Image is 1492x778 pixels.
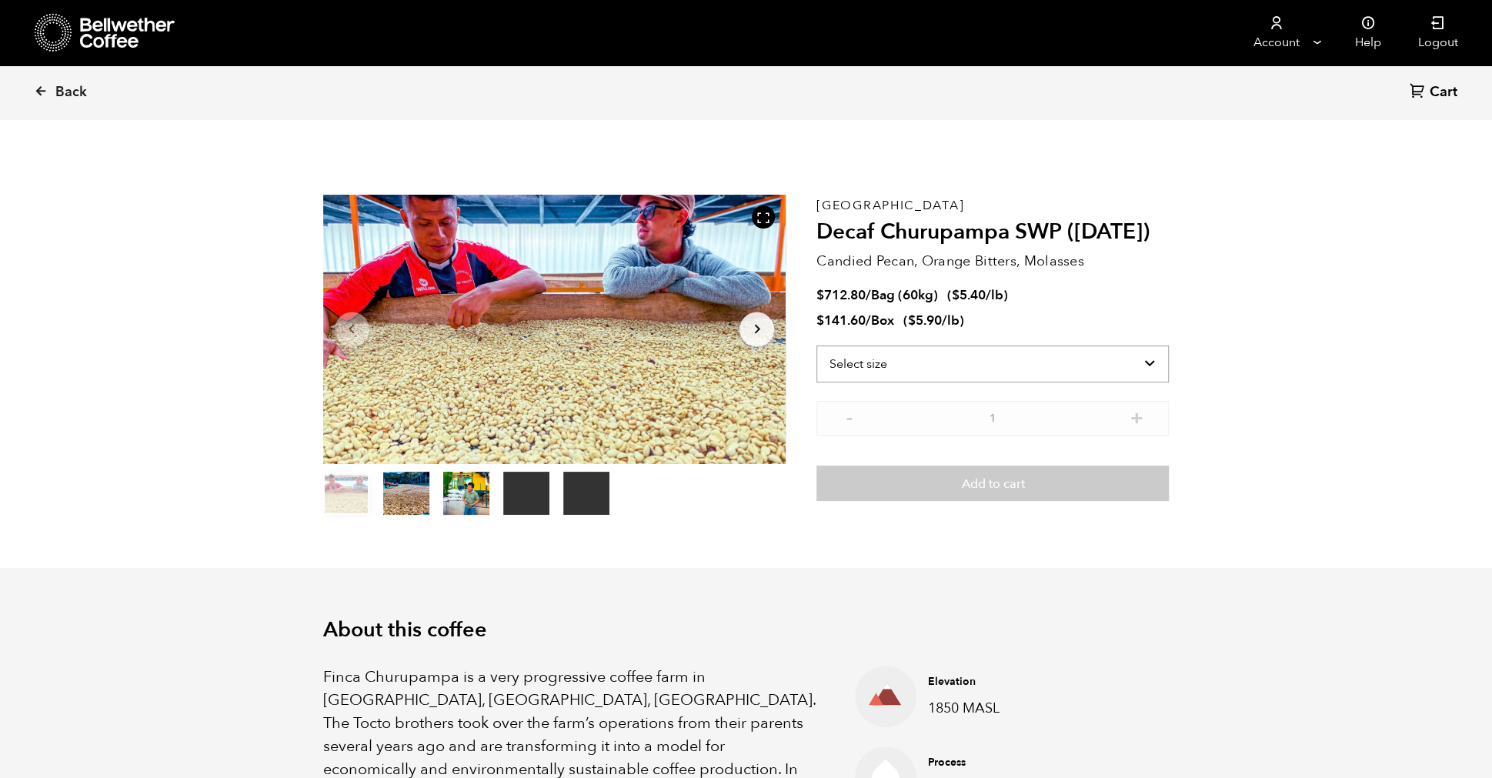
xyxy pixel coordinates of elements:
[503,472,549,515] video: Your browser does not support the video tag.
[563,472,609,515] video: Your browser does not support the video tag.
[323,618,1170,643] h2: About this coffee
[55,83,87,102] span: Back
[1430,83,1457,102] span: Cart
[816,466,1169,501] button: Add to cart
[1127,409,1146,424] button: +
[816,312,866,329] bdi: 141.60
[947,286,1008,304] span: ( )
[839,409,859,424] button: -
[866,286,871,304] span: /
[986,286,1003,304] span: /lb
[816,219,1169,245] h2: Decaf Churupampa SWP ([DATE])
[903,312,964,329] span: ( )
[942,312,960,329] span: /lb
[928,698,1145,719] p: 1850 MASL
[908,312,942,329] bdi: 5.90
[928,674,1145,690] h4: Elevation
[816,312,824,329] span: $
[928,755,1145,770] h4: Process
[952,286,960,304] span: $
[816,251,1169,272] p: Candied Pecan, Orange Bitters, Molasses
[816,286,866,304] bdi: 712.80
[1410,82,1461,103] a: Cart
[952,286,986,304] bdi: 5.40
[908,312,916,329] span: $
[866,312,871,329] span: /
[871,286,938,304] span: Bag (60kg)
[871,312,894,329] span: Box
[816,286,824,304] span: $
